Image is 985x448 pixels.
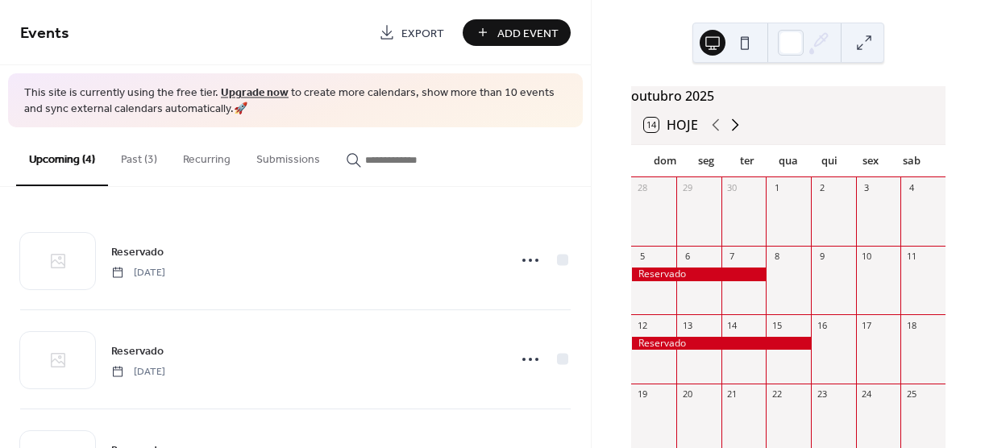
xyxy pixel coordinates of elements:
[726,319,738,331] div: 14
[367,19,456,46] a: Export
[681,182,693,194] div: 29
[771,319,783,331] div: 15
[681,251,693,263] div: 6
[905,251,917,263] div: 11
[681,319,693,331] div: 13
[905,182,917,194] div: 4
[636,388,648,400] div: 19
[850,145,891,177] div: sex
[111,243,164,261] a: Reservado
[111,342,164,360] a: Reservado
[816,388,828,400] div: 23
[681,388,693,400] div: 20
[463,19,571,46] button: Add Event
[861,319,873,331] div: 17
[726,388,738,400] div: 21
[905,388,917,400] div: 25
[111,265,165,280] span: [DATE]
[111,342,164,359] span: Reservado
[771,182,783,194] div: 1
[644,145,685,177] div: dom
[636,319,648,331] div: 12
[631,86,946,106] div: outubro 2025
[24,85,567,117] span: This site is currently using the free tier. to create more calendars, show more than 10 events an...
[726,182,738,194] div: 30
[861,388,873,400] div: 24
[771,251,783,263] div: 8
[20,18,69,49] span: Events
[636,251,648,263] div: 5
[816,182,828,194] div: 2
[726,251,738,263] div: 7
[16,127,108,186] button: Upcoming (4)
[816,251,828,263] div: 9
[861,251,873,263] div: 10
[221,82,289,104] a: Upgrade now
[816,319,828,331] div: 16
[631,268,766,281] div: Reservado
[726,145,767,177] div: ter
[861,182,873,194] div: 3
[631,337,811,351] div: Reservado
[771,388,783,400] div: 22
[111,243,164,260] span: Reservado
[905,319,917,331] div: 18
[685,145,726,177] div: seg
[809,145,850,177] div: qui
[108,127,170,185] button: Past (3)
[497,25,559,42] span: Add Event
[636,182,648,194] div: 28
[638,114,704,136] button: 14Hoje
[401,25,444,42] span: Export
[243,127,333,185] button: Submissions
[170,127,243,185] button: Recurring
[768,145,809,177] div: qua
[111,364,165,379] span: [DATE]
[891,145,933,177] div: sab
